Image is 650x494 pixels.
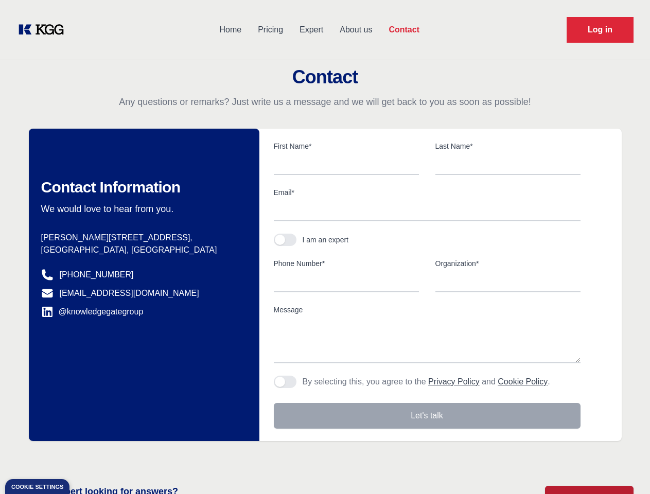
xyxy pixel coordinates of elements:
h2: Contact Information [41,178,243,197]
p: Any questions or remarks? Just write us a message and we will get back to you as soon as possible! [12,96,638,108]
label: Last Name* [435,141,581,151]
a: Privacy Policy [428,377,480,386]
h2: Contact [12,67,638,87]
a: Cookie Policy [498,377,548,386]
button: Let's talk [274,403,581,429]
a: @knowledgegategroup [41,306,144,318]
label: Email* [274,187,581,198]
a: Pricing [250,16,291,43]
p: [PERSON_NAME][STREET_ADDRESS], [41,232,243,244]
div: Cookie settings [11,484,63,490]
p: By selecting this, you agree to the and . [303,376,550,388]
a: Request Demo [567,17,634,43]
label: First Name* [274,141,419,151]
iframe: Chat Widget [599,445,650,494]
a: [PHONE_NUMBER] [60,269,134,281]
label: Phone Number* [274,258,419,269]
label: Message [274,305,581,315]
a: Expert [291,16,331,43]
p: We would love to hear from you. [41,203,243,215]
a: About us [331,16,380,43]
a: KOL Knowledge Platform: Talk to Key External Experts (KEE) [16,22,72,38]
a: Home [211,16,250,43]
div: I am an expert [303,235,349,245]
a: [EMAIL_ADDRESS][DOMAIN_NAME] [60,287,199,299]
label: Organization* [435,258,581,269]
p: [GEOGRAPHIC_DATA], [GEOGRAPHIC_DATA] [41,244,243,256]
a: Contact [380,16,428,43]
